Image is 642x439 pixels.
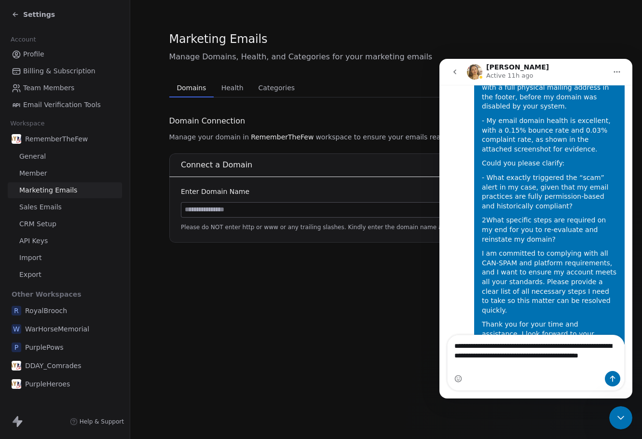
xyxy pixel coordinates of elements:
span: PurplePows [25,343,63,352]
a: Import [8,250,122,266]
span: Marketing Emails [169,32,268,46]
button: Emoji picker [15,316,23,324]
span: RememberTheFew [25,134,88,144]
img: DDAYCOMRADES_LOGO.png [12,361,21,370]
span: CRM Setup [19,219,56,229]
a: Email Verification Tools [8,97,122,113]
button: Send a message… [165,312,181,328]
span: Other Workspaces [8,287,85,302]
span: Settings [23,10,55,19]
span: API Keys [19,236,48,246]
div: Enter Domain Name [181,187,592,196]
span: Export [19,270,41,280]
a: Marketing Emails [8,182,122,198]
span: Workspace [6,116,49,131]
img: DDAYCOMRADES_LOGO.png [12,379,21,389]
span: Health [218,81,247,95]
a: Team Members [8,80,122,96]
iframe: Intercom live chat [609,406,632,429]
a: API Keys [8,233,122,249]
span: Sales Emails [19,202,62,212]
span: Email Verification Tools [23,100,101,110]
span: Help & Support [80,418,124,425]
span: WarHorseMemorial [25,324,89,334]
span: Marketing Emails [19,185,77,195]
span: Profile [23,49,44,59]
div: - My email domain health is excellent, with a 0.15% bounce rate and 0.03% complaint rate, as show... [42,57,178,95]
span: Team Members [23,83,74,93]
span: Connect a Domain [181,160,252,169]
a: General [8,149,122,165]
span: Please do NOT enter http or www or any trailing slashes. Kindly enter the domain name alone. [181,223,592,231]
span: PurpleHeroes [25,379,70,389]
a: Billing & Subscription [8,63,122,79]
span: Domain Connection [169,115,246,127]
span: Categories [255,81,299,95]
span: workspace to ensure your emails reach [315,132,449,142]
a: Sales Emails [8,199,122,215]
span: R [12,306,21,316]
div: 2What specific steps are required on my end for you to re-evaluate and reinstate my domain? [42,157,178,185]
span: RememberTheFew [251,132,314,142]
span: Manage Domains, Health, and Categories for your marketing emails [169,51,603,63]
span: Domains [173,81,210,95]
div: I am committed to complying with all CAN-SPAM and platform requirements, and I want to ensure my ... [42,190,178,256]
span: Manage your domain in [169,132,249,142]
span: RoyalBrooch [25,306,67,316]
span: General [19,151,46,162]
a: Settings [12,10,55,19]
a: Member [8,165,122,181]
span: P [12,343,21,352]
textarea: Message… [8,276,185,312]
a: CRM Setup [8,216,122,232]
iframe: Intercom live chat [439,59,632,398]
div: Thank you for your time and assistance. I look forward to your guidance so that I can continue us... [42,261,178,308]
div: Could you please clarify: [42,100,178,110]
span: DDAY_Comrades [25,361,81,370]
div: - What exactly triggered the “scam” alert in my case, given that my email practices are fully per... [42,114,178,152]
span: Billing & Subscription [23,66,96,76]
span: Import [19,253,41,263]
img: DDAYCOMRADES_LOGO.png [12,134,21,144]
a: Profile [8,46,122,62]
span: Account [6,32,40,47]
div: - I have already updated my emails with a full physical mailing address in the footer, before my ... [42,15,178,53]
a: Export [8,267,122,283]
a: Help & Support [70,418,124,425]
span: W [12,324,21,334]
span: Member [19,168,47,178]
